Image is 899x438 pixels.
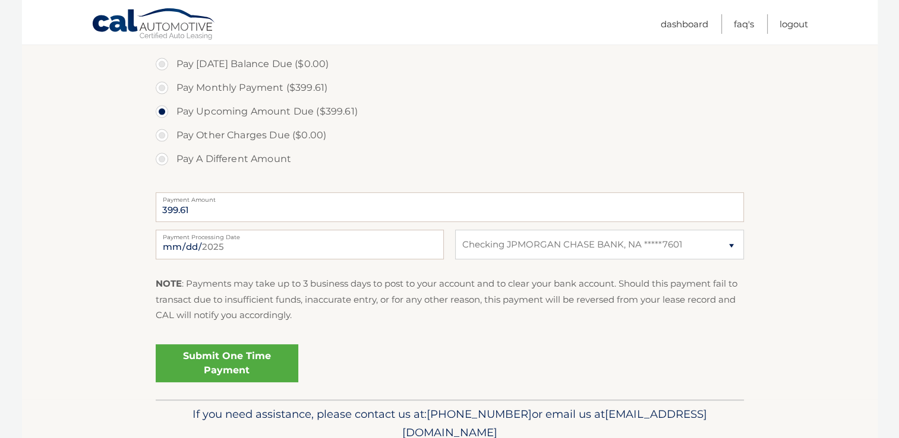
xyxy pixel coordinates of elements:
a: Logout [780,14,808,34]
a: Submit One Time Payment [156,344,298,382]
label: Payment Amount [156,192,744,202]
label: Pay A Different Amount [156,147,744,171]
label: Pay Monthly Payment ($399.61) [156,76,744,100]
label: Pay Other Charges Due ($0.00) [156,123,744,147]
a: FAQ's [734,14,754,34]
input: Payment Date [156,230,444,259]
input: Payment Amount [156,192,744,222]
label: Pay [DATE] Balance Due ($0.00) [156,52,744,76]
p: : Payments may take up to 3 business days to post to your account and to clear your bank account.... [156,276,744,323]
a: Cal Automotive [92,8,216,42]
strong: NOTE [156,278,182,289]
label: Payment Processing Date [156,230,444,239]
label: Pay Upcoming Amount Due ($399.61) [156,100,744,123]
span: [PHONE_NUMBER] [427,407,532,421]
a: Dashboard [661,14,708,34]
